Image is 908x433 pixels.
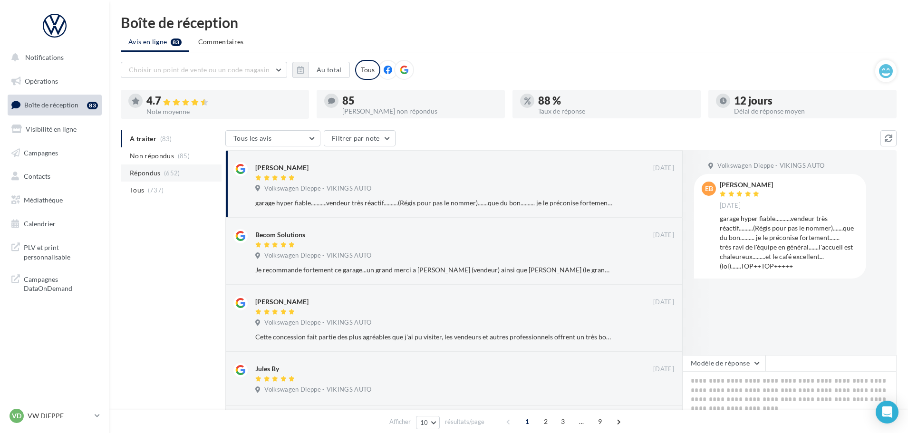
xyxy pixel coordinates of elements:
span: Boîte de réception [24,101,78,109]
a: Contacts [6,166,104,186]
span: Médiathèque [24,196,63,204]
div: [PERSON_NAME] [720,182,773,188]
div: Délai de réponse moyen [734,108,889,115]
button: Modèle de réponse [683,355,765,371]
span: Choisir un point de vente ou un code magasin [129,66,270,74]
button: Choisir un point de vente ou un code magasin [121,62,287,78]
span: ... [574,414,589,429]
span: 1 [520,414,535,429]
button: Au total [309,62,350,78]
span: PLV et print personnalisable [24,241,98,261]
div: 12 jours [734,96,889,106]
a: PLV et print personnalisable [6,237,104,265]
div: Open Intercom Messenger [876,401,898,423]
a: VD VW DIEPPE [8,407,102,425]
span: (737) [148,186,164,194]
span: Tous les avis [233,134,272,142]
p: VW DIEPPE [28,411,91,421]
button: Au total [292,62,350,78]
div: 4.7 [146,96,301,106]
span: (85) [178,152,190,160]
span: Opérations [25,77,58,85]
button: Notifications [6,48,100,67]
div: [PERSON_NAME] [255,297,309,307]
span: Volkswagen Dieppe - VIKINGS AUTO [264,184,371,193]
div: Boîte de réception [121,15,897,29]
a: Campagnes DataOnDemand [6,269,104,297]
span: Volkswagen Dieppe - VIKINGS AUTO [264,251,371,260]
span: Tous [130,185,144,195]
button: 10 [416,416,440,429]
span: Volkswagen Dieppe - VIKINGS AUTO [264,318,371,327]
span: [DATE] [653,298,674,307]
div: 85 [342,96,497,106]
div: Becom Solutions [255,230,305,240]
span: (652) [164,169,180,177]
span: Notifications [25,53,64,61]
span: Campagnes DataOnDemand [24,273,98,293]
span: Calendrier [24,220,56,228]
span: Volkswagen Dieppe - VIKINGS AUTO [264,385,371,394]
div: [PERSON_NAME] [255,163,309,173]
div: Taux de réponse [538,108,693,115]
div: [PERSON_NAME] non répondus [342,108,497,115]
span: Commentaires [198,37,244,47]
div: Cette concession fait partie des plus agréables que j'ai pu visiter, les vendeurs et autres profe... [255,332,612,342]
span: 10 [420,419,428,426]
span: 9 [592,414,608,429]
button: Filtrer par note [324,130,396,146]
span: [DATE] [653,365,674,374]
span: 2 [538,414,553,429]
span: résultats/page [445,417,484,426]
a: Opérations [6,71,104,91]
div: 88 % [538,96,693,106]
span: Répondus [130,168,161,178]
div: garage hyper fiable...........vendeur très réactif..........(Régis pour pas le nommer).......que ... [720,214,859,271]
a: Médiathèque [6,190,104,210]
div: Tous [355,60,380,80]
a: Visibilité en ligne [6,119,104,139]
div: 83 [87,102,98,109]
span: Contacts [24,172,50,180]
div: Jules By [255,364,279,374]
a: Boîte de réception83 [6,95,104,115]
span: Campagnes [24,148,58,156]
span: [DATE] [720,202,741,210]
button: Tous les avis [225,130,320,146]
span: 3 [555,414,570,429]
div: Note moyenne [146,108,301,115]
a: Calendrier [6,214,104,234]
span: [DATE] [653,231,674,240]
span: [DATE] [653,164,674,173]
span: Visibilité en ligne [26,125,77,133]
span: Afficher [389,417,411,426]
span: VD [12,411,21,421]
span: Non répondus [130,151,174,161]
div: Je recommande fortement ce garage...un grand merci a [PERSON_NAME] (vendeur) ainsi que [PERSON_NA... [255,265,612,275]
span: EB [705,184,713,193]
div: garage hyper fiable...........vendeur très réactif..........(Régis pour pas le nommer).......que ... [255,198,612,208]
span: Volkswagen Dieppe - VIKINGS AUTO [717,162,824,170]
a: Campagnes [6,143,104,163]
